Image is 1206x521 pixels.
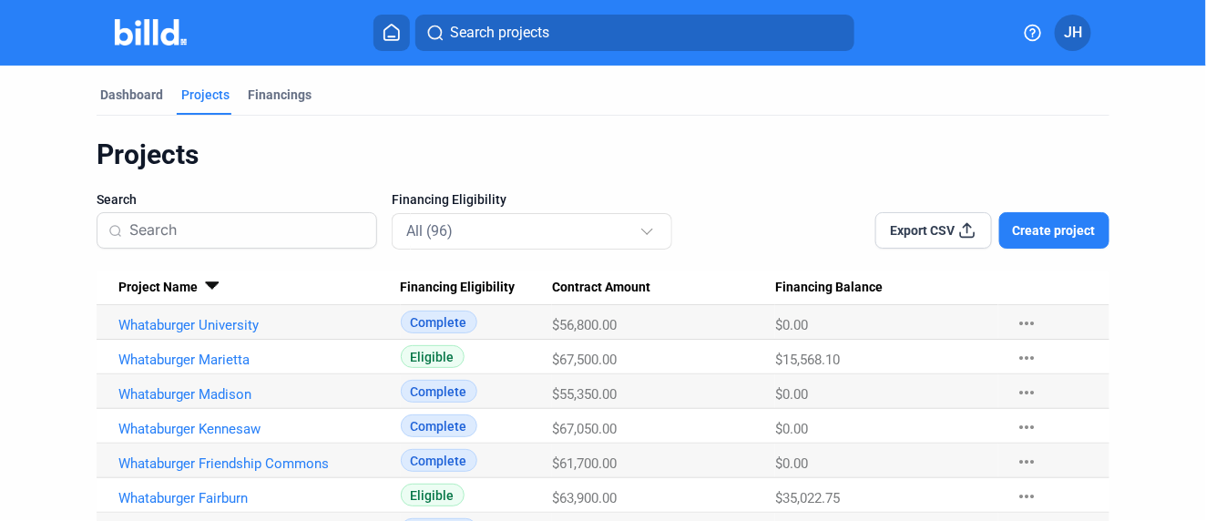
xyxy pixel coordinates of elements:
[97,138,1109,172] div: Projects
[401,449,477,472] span: Complete
[552,317,617,333] span: $56,800.00
[115,19,187,46] img: Billd Company Logo
[552,386,617,403] span: $55,350.00
[118,421,386,437] a: Whataburger Kennesaw
[401,311,477,333] span: Complete
[406,222,453,240] mat-select-trigger: All (96)
[552,421,617,437] span: $67,050.00
[552,490,617,506] span: $63,900.00
[1064,22,1082,44] span: JH
[118,280,400,296] div: Project Name
[129,211,365,250] input: Search
[401,345,465,368] span: Eligible
[1017,312,1038,334] mat-icon: more_horiz
[181,86,230,104] div: Projects
[775,317,808,333] span: $0.00
[248,86,312,104] div: Financings
[775,490,840,506] span: $35,022.75
[450,22,549,44] span: Search projects
[775,352,840,368] span: $15,568.10
[552,352,617,368] span: $67,500.00
[1055,15,1091,51] button: JH
[1017,451,1038,473] mat-icon: more_horiz
[775,280,998,296] div: Financing Balance
[401,280,553,296] div: Financing Eligibility
[118,386,386,403] a: Whataburger Madison
[118,352,386,368] a: Whataburger Marietta
[118,280,198,296] span: Project Name
[1017,347,1038,369] mat-icon: more_horiz
[890,221,955,240] span: Export CSV
[118,455,386,472] a: Whataburger Friendship Commons
[999,212,1109,249] button: Create project
[552,455,617,472] span: $61,700.00
[118,490,386,506] a: Whataburger Fairburn
[1017,485,1038,507] mat-icon: more_horiz
[552,280,775,296] div: Contract Amount
[775,386,808,403] span: $0.00
[118,317,386,333] a: Whataburger University
[100,86,163,104] div: Dashboard
[875,212,992,249] button: Export CSV
[97,190,137,209] span: Search
[1017,382,1038,404] mat-icon: more_horiz
[401,484,465,506] span: Eligible
[775,421,808,437] span: $0.00
[401,280,516,296] span: Financing Eligibility
[401,414,477,437] span: Complete
[415,15,854,51] button: Search projects
[775,280,883,296] span: Financing Balance
[775,455,808,472] span: $0.00
[552,280,650,296] span: Contract Amount
[1013,221,1096,240] span: Create project
[1017,416,1038,438] mat-icon: more_horiz
[401,380,477,403] span: Complete
[392,190,506,209] span: Financing Eligibility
